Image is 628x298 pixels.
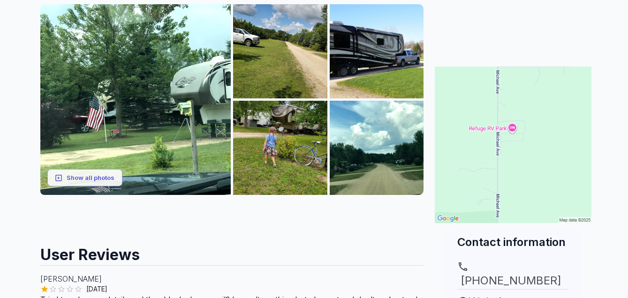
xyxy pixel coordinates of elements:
a: [PHONE_NUMBER] [457,261,569,289]
img: Map for Refuge RV Park [435,67,591,223]
p: [PERSON_NAME] [40,273,424,284]
img: AAcXr8oRytRfg0888G4yI71Va-EX-t17wZcw2eKnXAY3SPsy2OtXYVK6ASfX7JwpV70Ge3Kep3p23CphSaeQOnCfxAKsDlBGN... [233,4,327,98]
iframe: Advertisement [40,195,424,237]
img: AAcXr8prQBo3bh0PYkyNvzErOibH4JLfmTIBNIFAYTgz8vFoA8CtEj5XHc65CuPqUexwm-Wk6xJjOb2yH1c0-UBIE-dzgd38S... [330,101,424,195]
img: AAcXr8qyI4dmgjUb8-RB8IcHP4RLRd4bLj_ZQRJNYR4GAzinrWAkAWE1ijmfuv4fcFe1SYI7cqoX910mblYAJjRvbusvDtIbD... [330,4,424,98]
span: [DATE] [83,284,111,294]
img: AAcXr8rd2mbEeSqRjw90-YEsEI8CUUjWqSrpis7j02ffw90W6-1W7am2Mh3kjbzs0AQOYWyPQnUgRZ1cCP57DQnEzQ04AInHM... [40,4,231,195]
h2: User Reviews [40,237,424,265]
h2: Contact information [457,234,569,250]
img: AAcXr8ojP5VYNf4LROW2LKu2258Rw0Le0wplOqarrwKnqxtpM5ChqvnK9hH3tlWCmjRpzgdhd5aPd8-9vhMk-7Fs3TeTFHYvT... [233,101,327,195]
button: Show all photos [47,169,122,186]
